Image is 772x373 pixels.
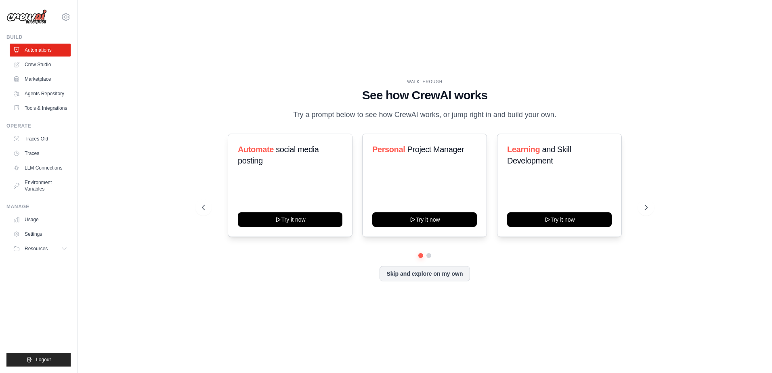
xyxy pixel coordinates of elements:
[6,203,71,210] div: Manage
[238,145,319,165] span: social media posting
[6,353,71,367] button: Logout
[507,145,540,154] span: Learning
[238,145,274,154] span: Automate
[10,147,71,160] a: Traces
[202,79,648,85] div: WALKTHROUGH
[10,213,71,226] a: Usage
[202,88,648,103] h1: See how CrewAI works
[25,245,48,252] span: Resources
[6,34,71,40] div: Build
[372,145,405,154] span: Personal
[289,109,560,121] p: Try a prompt below to see how CrewAI works, or jump right in and build your own.
[10,58,71,71] a: Crew Studio
[36,356,51,363] span: Logout
[10,132,71,145] a: Traces Old
[10,161,71,174] a: LLM Connections
[407,145,464,154] span: Project Manager
[10,87,71,100] a: Agents Repository
[10,242,71,255] button: Resources
[10,228,71,241] a: Settings
[10,73,71,86] a: Marketplace
[10,102,71,115] a: Tools & Integrations
[507,145,571,165] span: and Skill Development
[372,212,477,227] button: Try it now
[10,176,71,195] a: Environment Variables
[238,212,342,227] button: Try it now
[380,266,470,281] button: Skip and explore on my own
[6,9,47,25] img: Logo
[507,212,612,227] button: Try it now
[10,44,71,57] a: Automations
[6,123,71,129] div: Operate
